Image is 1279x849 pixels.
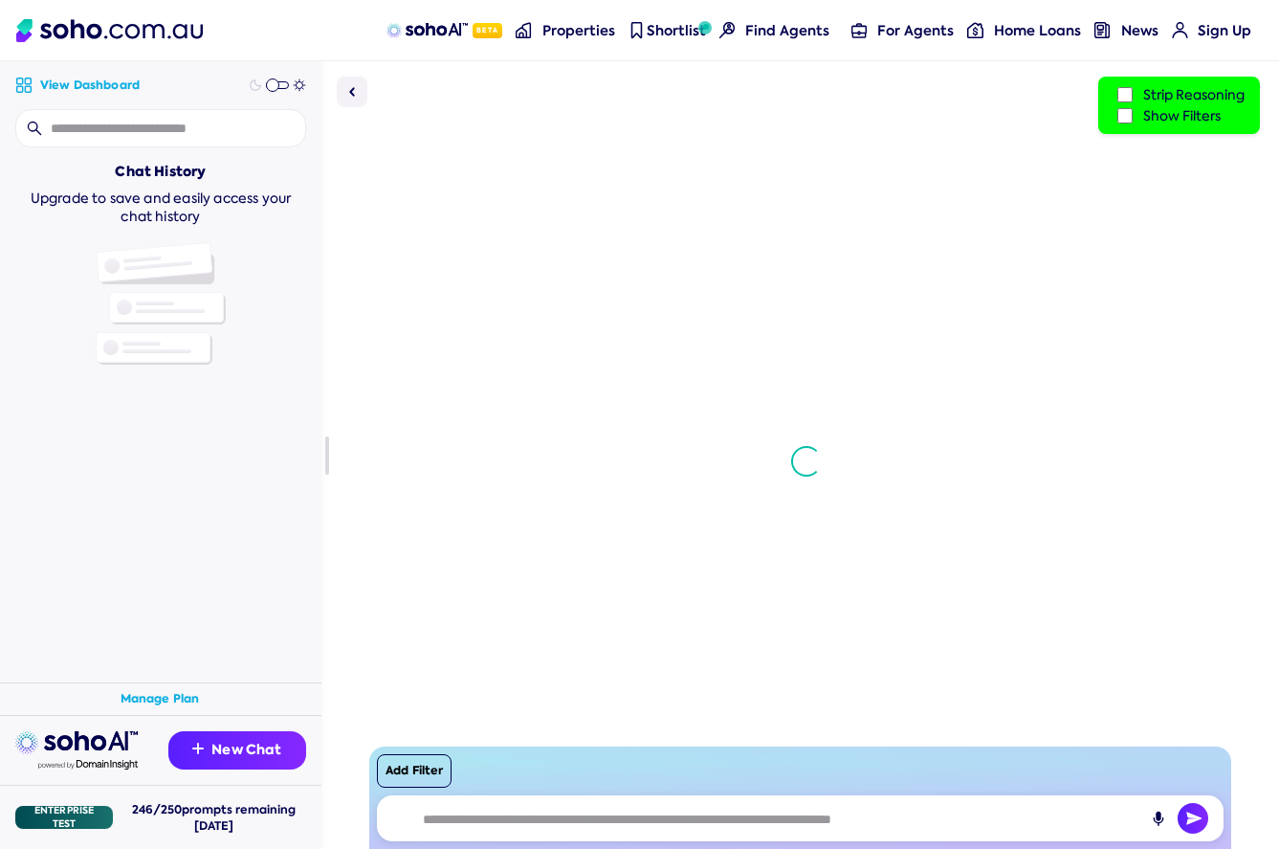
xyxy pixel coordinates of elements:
img: properties-nav icon [516,22,532,38]
img: Data provided by Domain Insight [38,760,138,770]
img: for-agents-nav icon [1172,22,1188,38]
img: for-agents-nav icon [967,22,983,38]
input: Show Filters [1117,108,1133,123]
img: for-agents-nav icon [851,22,868,38]
span: Find Agents [745,21,829,40]
span: News [1121,21,1158,40]
div: Upgrade to save and easily access your chat history [15,190,306,227]
img: Sidebar toggle icon [341,80,364,103]
img: Chat history illustration [96,242,226,365]
span: Sign Up [1198,21,1251,40]
span: Properties [542,21,615,40]
div: Chat History [115,163,206,182]
label: Strip Reasoning [1114,84,1245,105]
label: Show Filters [1114,105,1245,126]
span: Shortlist [647,21,706,40]
img: news-nav icon [1094,22,1111,38]
img: sohoAI logo [386,23,468,38]
button: Add Filter [377,754,452,788]
img: Find agents icon [719,22,736,38]
img: Soho Logo [16,19,203,42]
img: shortlist-nav icon [628,22,645,38]
input: Strip Reasoning [1117,87,1133,102]
span: Home Loans [994,21,1081,40]
button: Record Audio [1143,803,1174,834]
a: Manage Plan [121,691,200,707]
img: Recommendation icon [192,743,204,754]
button: New Chat [168,731,306,770]
a: View Dashboard [15,77,140,94]
span: For Agents [877,21,954,40]
div: 246 / 250 prompts remaining [DATE] [121,801,306,834]
img: Send icon [1178,803,1208,834]
button: Send [1178,803,1208,834]
span: Beta [473,23,502,38]
img: sohoai logo [15,731,138,754]
div: Enterprise Test [15,806,113,829]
